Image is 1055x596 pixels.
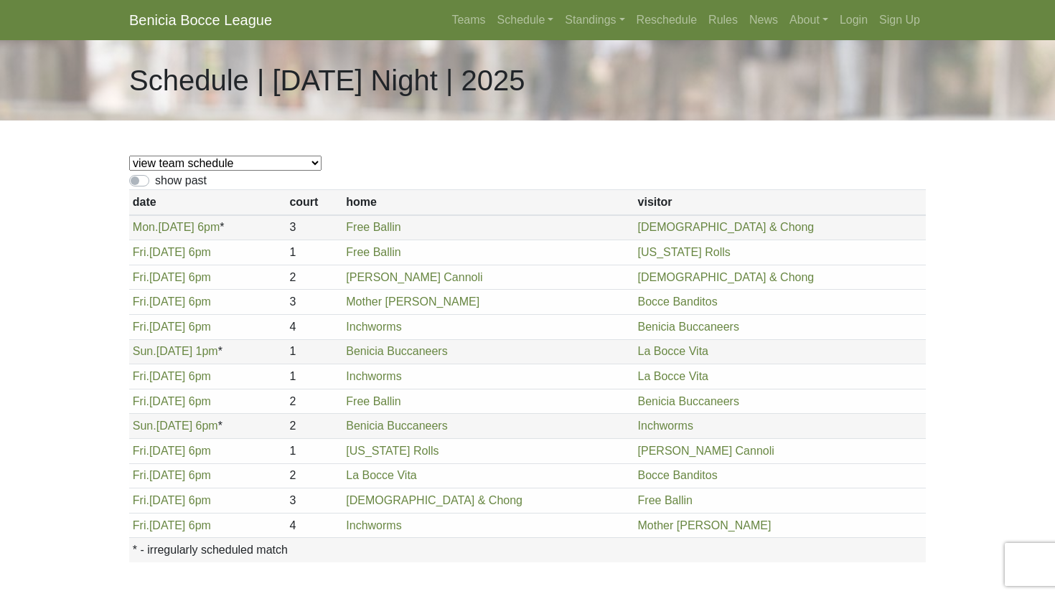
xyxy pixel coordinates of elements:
[703,6,744,34] a: Rules
[286,488,343,514] td: 3
[133,321,211,333] a: Fri.[DATE] 6pm
[133,420,156,432] span: Sun.
[286,463,343,488] td: 2
[346,519,401,531] a: Inchworms
[346,271,482,283] a: [PERSON_NAME] Cannoli
[638,445,774,457] a: [PERSON_NAME] Cannoli
[286,389,343,414] td: 2
[133,345,156,357] span: Sun.
[346,370,401,382] a: Inchworms
[286,513,343,538] td: 4
[638,420,693,432] a: Inchworms
[638,345,708,357] a: La Bocce Vita
[559,6,630,34] a: Standings
[133,395,149,407] span: Fri.
[346,445,439,457] a: [US_STATE] Rolls
[129,6,272,34] a: Benicia Bocce League
[638,271,815,283] a: [DEMOGRAPHIC_DATA] & Chong
[133,370,211,382] a: Fri.[DATE] 6pm
[346,246,400,258] a: Free Ballin
[133,295,211,308] a: Fri.[DATE] 6pm
[133,271,149,283] span: Fri.
[638,469,718,481] a: Bocce Banditos
[286,190,343,215] th: court
[133,494,149,506] span: Fri.
[634,190,926,215] th: visitor
[129,63,525,98] h1: Schedule | [DATE] Night | 2025
[133,221,220,233] a: Mon.[DATE] 6pm
[638,370,708,382] a: La Bocce Vita
[133,370,149,382] span: Fri.
[133,345,218,357] a: Sun.[DATE] 1pm
[342,190,634,215] th: home
[638,519,772,531] a: Mother [PERSON_NAME]
[133,221,159,233] span: Mon.
[446,6,491,34] a: Teams
[133,469,149,481] span: Fri.
[133,246,149,258] span: Fri.
[638,321,739,333] a: Benicia Buccaneers
[155,172,207,189] label: show past
[133,445,149,457] span: Fri.
[346,420,447,432] a: Benicia Buccaneers
[286,414,343,439] td: 2
[346,395,400,407] a: Free Ballin
[286,290,343,315] td: 3
[133,469,211,481] a: Fri.[DATE] 6pm
[346,345,447,357] a: Benicia Buccaneers
[346,469,416,481] a: La Bocce Vita
[784,6,834,34] a: About
[492,6,560,34] a: Schedule
[286,438,343,463] td: 1
[286,339,343,364] td: 1
[638,246,731,258] a: [US_STATE] Rolls
[346,295,479,308] a: Mother [PERSON_NAME]
[133,295,149,308] span: Fri.
[133,420,218,432] a: Sun.[DATE] 6pm
[873,6,926,34] a: Sign Up
[129,190,286,215] th: date
[133,445,211,457] a: Fri.[DATE] 6pm
[286,240,343,265] td: 1
[744,6,784,34] a: News
[346,494,522,506] a: [DEMOGRAPHIC_DATA] & Chong
[638,395,739,407] a: Benicia Buccaneers
[133,246,211,258] a: Fri.[DATE] 6pm
[133,395,211,407] a: Fri.[DATE] 6pm
[286,314,343,339] td: 4
[133,519,149,531] span: Fri.
[638,295,718,308] a: Bocce Banditos
[834,6,873,34] a: Login
[133,519,211,531] a: Fri.[DATE] 6pm
[346,221,400,233] a: Free Ballin
[129,538,926,562] th: * - irregularly scheduled match
[286,265,343,290] td: 2
[638,221,815,233] a: [DEMOGRAPHIC_DATA] & Chong
[286,215,343,240] td: 3
[133,271,211,283] a: Fri.[DATE] 6pm
[286,364,343,389] td: 1
[133,321,149,333] span: Fri.
[133,494,211,506] a: Fri.[DATE] 6pm
[638,494,693,506] a: Free Ballin
[631,6,703,34] a: Reschedule
[346,321,401,333] a: Inchworms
